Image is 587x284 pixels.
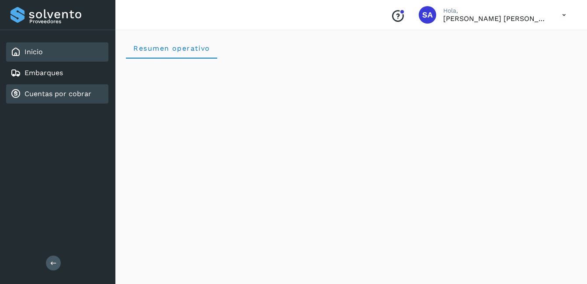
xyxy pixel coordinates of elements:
div: Cuentas por cobrar [6,84,108,104]
a: Cuentas por cobrar [24,90,91,98]
p: Proveedores [29,18,105,24]
p: Saul Armando Palacios Martinez [443,14,548,23]
a: Embarques [24,69,63,77]
div: Embarques [6,63,108,83]
div: Inicio [6,42,108,62]
p: Hola, [443,7,548,14]
span: Resumen operativo [133,44,210,52]
a: Inicio [24,48,43,56]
